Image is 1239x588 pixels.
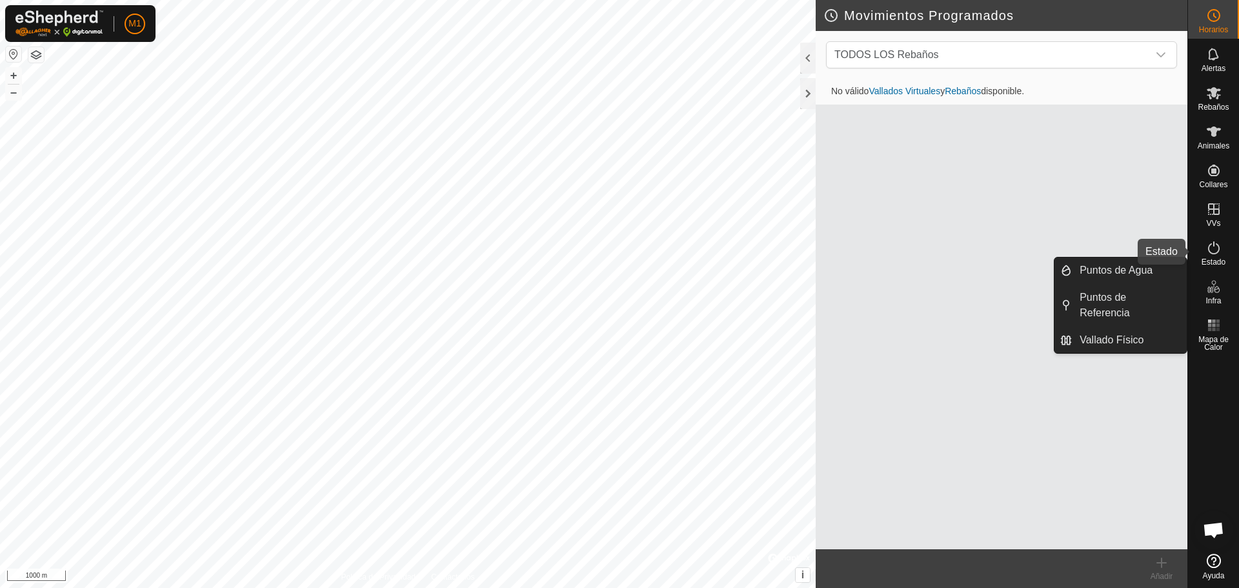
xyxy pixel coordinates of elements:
[1199,181,1227,188] span: Collares
[1072,327,1187,353] a: Vallado Físico
[834,49,939,60] span: TODOS LOS Rebaños
[128,17,141,30] span: M1
[1194,511,1233,549] div: Chat abierto
[1203,572,1225,580] span: Ayuda
[823,8,1187,23] h2: Movimientos Programados
[1080,332,1143,348] span: Vallado Físico
[829,42,1148,68] span: TODOS LOS Rebaños
[6,46,21,62] button: Restablecer Mapa
[1080,263,1153,278] span: Puntos de Agua
[1148,42,1174,68] div: dropdown trigger
[1054,285,1187,326] li: Puntos de Referencia
[1188,549,1239,585] a: Ayuda
[1054,327,1187,353] li: Vallado Físico
[801,569,804,580] span: i
[15,10,103,37] img: Logo Gallagher
[1202,258,1225,266] span: Estado
[341,571,416,583] a: Política de Privacidad
[6,68,21,83] button: +
[1205,297,1221,305] span: Infra
[431,571,474,583] a: Contáctenos
[1136,571,1187,582] div: Añadir
[1206,219,1220,227] span: VVs
[1072,258,1187,283] a: Puntos de Agua
[1054,258,1187,283] li: Puntos de Agua
[1199,26,1228,34] span: Horarios
[1080,290,1179,321] span: Puntos de Referencia
[869,86,940,96] a: Vallados Virtuales
[1072,285,1187,326] a: Puntos de Referencia
[796,568,810,582] button: i
[945,86,981,96] a: Rebaños
[28,47,44,63] button: Capas del Mapa
[821,86,1034,96] span: No válido y disponible.
[1198,103,1229,111] span: Rebaños
[1191,336,1236,351] span: Mapa de Calor
[1198,142,1229,150] span: Animales
[1202,65,1225,72] span: Alertas
[6,85,21,100] button: –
